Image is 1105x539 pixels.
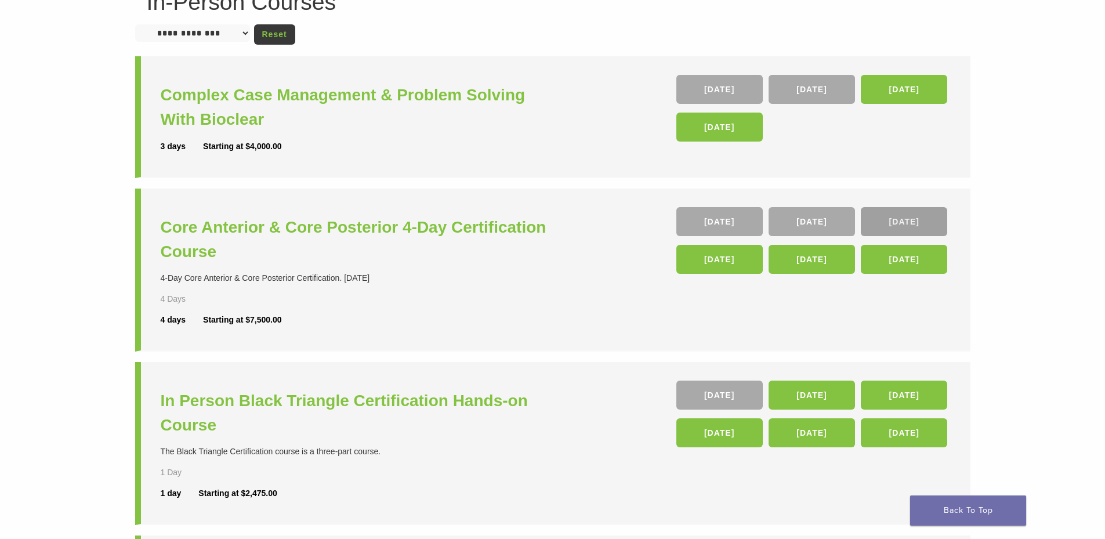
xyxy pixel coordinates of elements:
a: In Person Black Triangle Certification Hands-on Course [161,389,556,437]
a: [DATE] [769,75,855,104]
a: [DATE] [769,245,855,274]
a: [DATE] [861,418,947,447]
a: [DATE] [769,207,855,236]
a: [DATE] [676,418,763,447]
div: 3 days [161,140,204,153]
a: [DATE] [769,381,855,410]
div: , , , [676,75,951,147]
a: [DATE] [676,381,763,410]
a: Reset [254,24,295,45]
div: 4-Day Core Anterior & Core Posterior Certification. [DATE] [161,272,556,284]
a: [DATE] [861,207,947,236]
div: , , , , , [676,207,951,280]
a: Core Anterior & Core Posterior 4-Day Certification Course [161,215,556,264]
div: 4 days [161,314,204,326]
div: Starting at $4,000.00 [203,140,281,153]
div: Starting at $7,500.00 [203,314,281,326]
a: Back To Top [910,495,1026,526]
a: [DATE] [676,113,763,142]
div: Starting at $2,475.00 [198,487,277,500]
div: The Black Triangle Certification course is a three-part course. [161,446,556,458]
div: 1 Day [161,466,220,479]
div: , , , , , [676,381,951,453]
a: [DATE] [676,245,763,274]
a: [DATE] [861,245,947,274]
a: [DATE] [769,418,855,447]
a: [DATE] [676,207,763,236]
div: 4 Days [161,293,220,305]
div: 1 day [161,487,199,500]
a: [DATE] [676,75,763,104]
a: [DATE] [861,381,947,410]
a: [DATE] [861,75,947,104]
a: Complex Case Management & Problem Solving With Bioclear [161,83,556,132]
